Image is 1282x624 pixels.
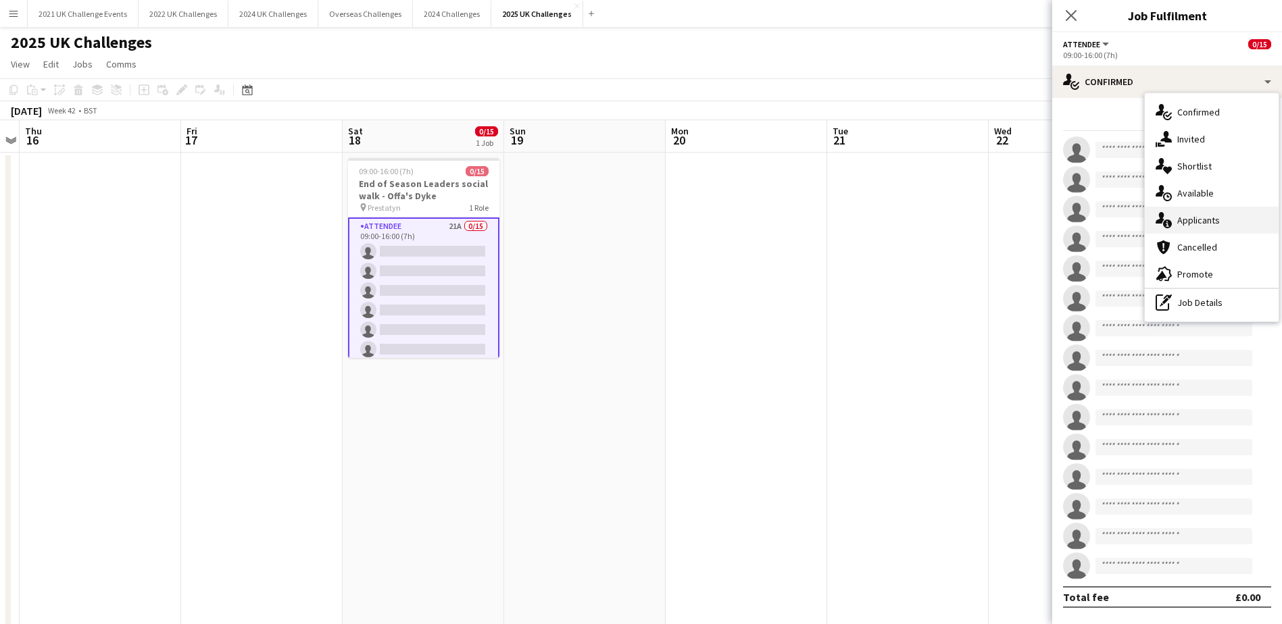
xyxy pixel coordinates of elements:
span: 22 [992,132,1012,148]
div: 09:00-16:00 (7h) [1063,50,1271,60]
h3: Job Fulfilment [1052,7,1282,24]
div: Applicants [1145,207,1279,234]
span: 0/15 [475,126,498,136]
button: 2024 Challenges [413,1,491,27]
span: Sat [348,125,363,137]
button: Overseas Challenges [318,1,413,27]
h1: 2025 UK Challenges [11,32,152,53]
div: [DATE] [11,104,42,118]
span: 1 Role [469,203,489,213]
div: Shortlist [1145,153,1279,180]
div: Promote [1145,261,1279,288]
span: 20 [669,132,689,148]
span: 0/15 [1248,39,1271,49]
button: 2022 UK Challenges [139,1,228,27]
div: Total fee [1063,590,1109,604]
span: 09:00-16:00 (7h) [359,166,414,176]
div: £0.00 [1235,590,1260,604]
span: Thu [25,125,42,137]
div: Cancelled [1145,234,1279,261]
span: 18 [346,132,363,148]
button: 2024 UK Challenges [228,1,318,27]
span: 21 [831,132,848,148]
span: Jobs [72,58,93,70]
a: Comms [101,55,142,73]
div: Invited [1145,126,1279,153]
button: 2021 UK Challenge Events [28,1,139,27]
div: 1 Job [476,138,497,148]
span: Wed [994,125,1012,137]
button: Attendee [1063,39,1111,49]
app-card-role: Attendee21A0/1509:00-16:00 (7h) [348,217,499,540]
span: 16 [23,132,42,148]
span: View [11,58,30,70]
div: Available [1145,180,1279,207]
span: Fri [187,125,197,137]
span: Sun [510,125,526,137]
span: Week 42 [45,105,78,115]
button: 2025 UK Challenges [491,1,583,27]
span: 17 [184,132,197,148]
a: View [5,55,35,73]
div: BST [84,105,97,115]
span: Prestatyn [368,203,401,213]
a: Jobs [67,55,98,73]
h3: End of Season Leaders social walk - Offa's Dyke [348,178,499,202]
span: Mon [671,125,689,137]
app-job-card: 09:00-16:00 (7h)0/15End of Season Leaders social walk - Offa's Dyke Prestatyn1 RoleAttendee21A0/1... [348,158,499,358]
div: Confirmed [1145,99,1279,126]
span: Tue [833,125,848,137]
span: 19 [508,132,526,148]
span: Edit [43,58,59,70]
span: Comms [106,58,137,70]
span: Attendee [1063,39,1100,49]
div: Job Details [1145,289,1279,316]
a: Edit [38,55,64,73]
span: 0/15 [466,166,489,176]
div: Confirmed [1052,66,1282,98]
